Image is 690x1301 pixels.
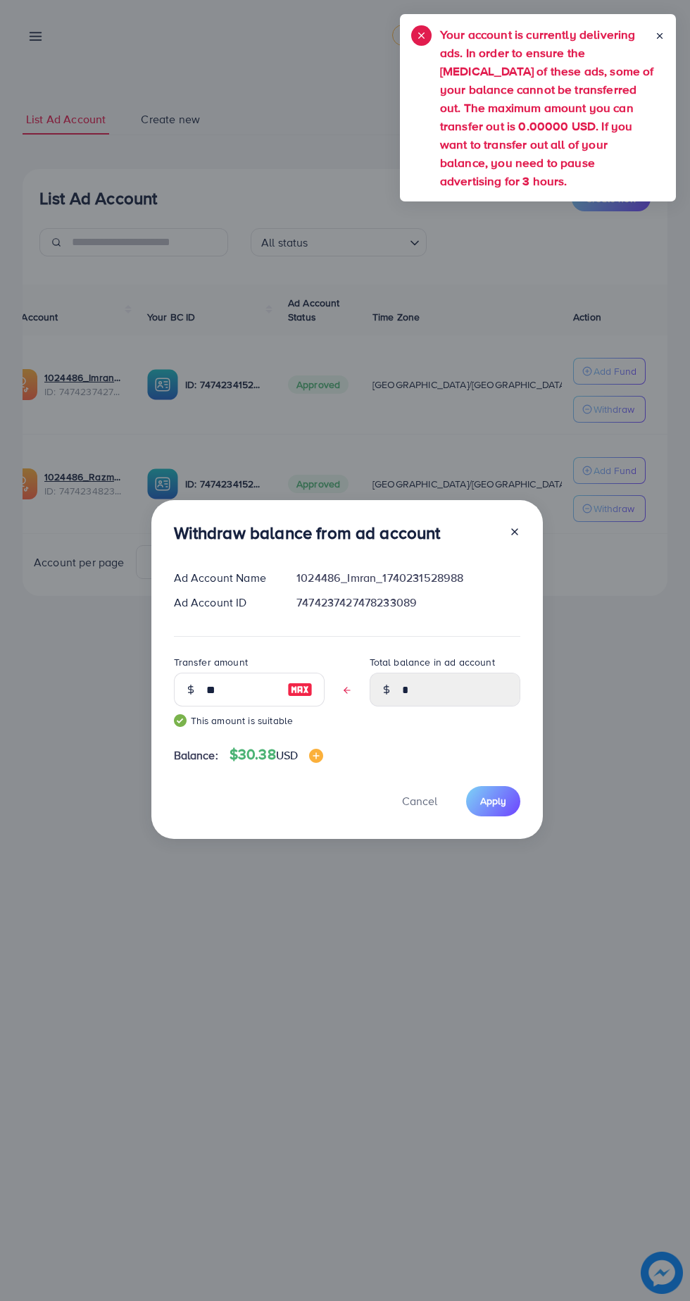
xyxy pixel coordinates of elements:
[285,570,531,586] div: 1024486_Imran_1740231528988
[174,714,325,728] small: This amount is suitable
[440,25,655,190] h5: Your account is currently delivering ads. In order to ensure the [MEDICAL_DATA] of these ads, som...
[384,786,455,816] button: Cancel
[174,523,441,543] h3: Withdraw balance from ad account
[174,655,248,669] label: Transfer amount
[174,747,218,764] span: Balance:
[174,714,187,727] img: guide
[309,749,323,763] img: image
[287,681,313,698] img: image
[230,746,323,764] h4: $30.38
[402,793,437,809] span: Cancel
[466,786,520,816] button: Apply
[163,570,286,586] div: Ad Account Name
[370,655,495,669] label: Total balance in ad account
[285,595,531,611] div: 7474237427478233089
[163,595,286,611] div: Ad Account ID
[480,794,506,808] span: Apply
[276,747,298,763] span: USD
